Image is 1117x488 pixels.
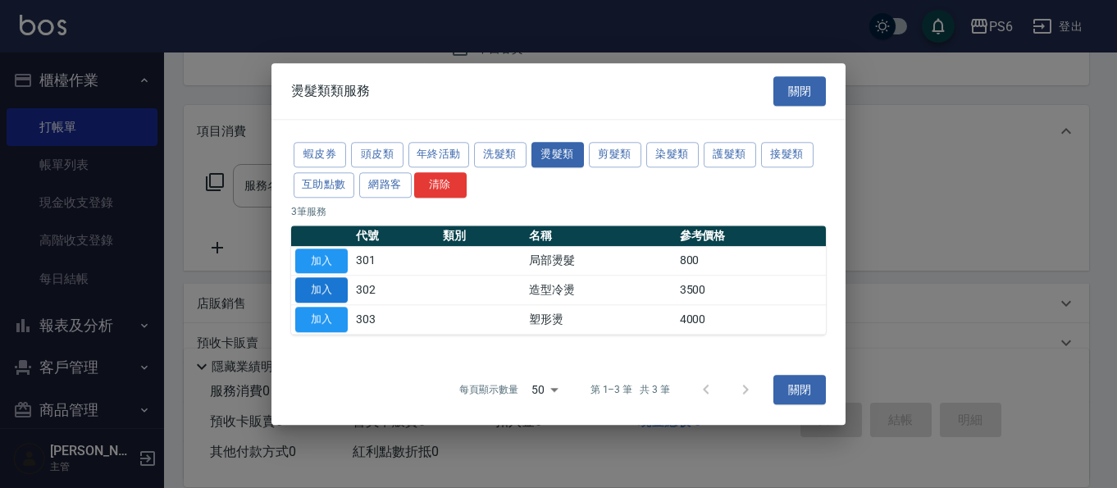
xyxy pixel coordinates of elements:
button: 關閉 [773,375,826,405]
button: 加入 [295,307,348,332]
button: 剪髮類 [589,142,641,167]
th: 名稱 [525,226,675,247]
th: 代號 [352,226,439,247]
td: 3500 [676,276,826,305]
button: 護髮類 [704,142,756,167]
button: 關閉 [773,76,826,107]
button: 網路客 [359,172,412,198]
td: 800 [676,246,826,276]
td: 局部燙髮 [525,246,675,276]
th: 參考價格 [676,226,826,247]
button: 接髮類 [761,142,814,167]
button: 燙髮類 [531,142,584,167]
span: 燙髮類類服務 [291,83,370,99]
button: 染髮類 [646,142,699,167]
td: 造型冷燙 [525,276,675,305]
button: 清除 [414,172,467,198]
th: 類別 [439,226,526,247]
p: 3 筆服務 [291,204,826,219]
td: 塑形燙 [525,305,675,335]
button: 洗髮類 [474,142,527,167]
button: 年終活動 [408,142,469,167]
div: 50 [525,367,564,412]
td: 303 [352,305,439,335]
button: 蝦皮券 [294,142,346,167]
p: 每頁顯示數量 [459,382,518,397]
td: 4000 [676,305,826,335]
button: 加入 [295,278,348,303]
button: 頭皮類 [351,142,403,167]
button: 加入 [295,249,348,274]
td: 302 [352,276,439,305]
button: 互助點數 [294,172,354,198]
td: 301 [352,246,439,276]
p: 第 1–3 筆 共 3 筆 [590,382,670,397]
